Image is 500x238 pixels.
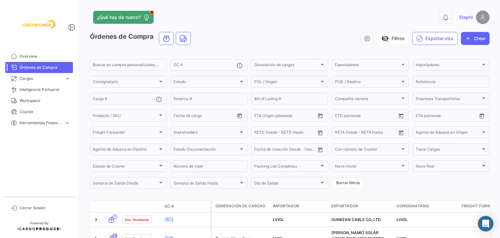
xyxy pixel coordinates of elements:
[174,148,239,153] span: Estado Documentación
[477,111,487,121] button: Open calendar
[476,10,490,24] img: placeholder-user.png
[332,178,364,188] button: Borrar filtros
[254,131,266,136] input: Desde
[5,84,73,95] a: Inteligencia Portuaria
[478,216,493,231] div: Abrir Intercom Messenger
[416,64,481,68] span: Importadores
[394,201,459,212] datatable-header-cell: Consignatario
[335,97,400,102] span: Compañía naviera
[432,114,461,119] input: Hasta
[396,217,408,222] span: LVIOL
[64,120,70,126] span: expand_more
[119,204,162,209] datatable-header-cell: Estado Doc.
[396,128,406,138] button: Open calendar
[93,216,99,223] a: Expand/Collapse Row
[254,165,319,170] span: Packing List Completas
[20,98,70,104] span: Workspace
[164,216,208,222] a: 7472
[125,217,149,222] span: Doc. Pendiente
[174,114,185,119] input: Desde
[273,203,299,209] span: Importador
[176,32,190,45] button: Land
[93,114,158,119] span: Producto / SKU
[5,95,73,106] a: Workspace
[93,131,158,136] span: Freight Forwarder
[20,53,70,59] span: Overview
[103,204,119,209] datatable-header-cell: Modo de Transporte
[174,81,239,85] span: Estado
[416,165,481,170] span: Nave final
[254,182,319,186] span: Día de Salida
[315,111,325,121] button: Open calendar
[351,131,381,136] input: Hasta
[331,217,382,222] span: SUNKEAN CABLE CO.,LTD.
[164,203,174,209] span: OC #
[20,109,70,115] span: Courier
[159,32,174,45] button: Ocean
[270,201,329,212] datatable-header-cell: Importador
[335,148,400,153] span: Con número de Courier
[20,120,62,126] span: Herramientas Financieras
[93,165,158,170] span: Estado de Courier
[331,203,358,209] span: Exportador
[20,76,62,82] span: Cargas
[271,131,300,136] input: Hasta
[377,32,409,45] button: visibility_offFiltros
[396,111,406,121] button: Open calendar
[5,51,73,62] a: Overview
[162,201,211,212] datatable-header-cell: OC #
[271,148,300,153] input: Hasta
[335,81,400,85] span: POD / Destino
[235,111,244,121] button: Open calendar
[5,106,73,117] a: Courier
[315,145,325,155] button: Open calendar
[273,217,284,222] span: LVIOL
[23,8,55,40] img: f26a05d0-2fea-4301-a0f6-b8409df5d1eb.jpeg
[271,114,300,119] input: Hasta
[459,14,473,21] span: Stephi
[351,114,381,119] input: Hasta
[93,81,158,85] span: Consignatario
[381,35,389,42] span: visibility_off
[335,114,347,119] input: Desde
[212,201,270,212] datatable-header-cell: Generación de cargas
[461,32,490,45] button: Crear
[113,233,117,238] span: 16
[335,64,400,68] span: Exportadores
[64,76,70,82] span: expand_more
[93,182,158,186] span: Semana de Salida Desde
[329,201,394,212] datatable-header-cell: Exportador
[113,214,117,219] span: 1
[93,148,158,153] span: Agente de Aduana en Destino
[20,205,70,211] span: Cerrar Sesión
[416,131,481,136] span: Agente de Aduana en Origen
[174,131,239,136] span: Stakeholders
[254,148,266,153] input: Desde
[315,128,325,138] button: Open calendar
[190,114,219,119] input: Hasta
[5,62,73,73] a: Órdenes de Compra
[97,14,141,21] span: ¿Qué hay de nuevo?
[335,165,400,170] span: Nave inicial
[20,65,70,70] span: Órdenes de Compra
[335,131,347,136] input: Desde
[93,11,154,24] button: ¿Qué hay de nuevo?
[416,148,481,153] span: Tiene Cargas
[254,81,319,85] span: POL / Origen
[174,182,239,186] span: Semana de Salida Hasta
[412,32,458,45] button: Exportar.xlsx
[254,114,266,119] input: Desde
[416,114,427,119] input: Desde
[396,203,429,209] span: Consignatario
[416,97,481,102] span: Empresas Transportistas
[215,203,265,209] span: Generación de cargas
[90,32,193,45] h3: Órdenes de Compra
[254,64,319,68] span: Generación de cargas
[20,87,70,93] span: Inteligencia Portuaria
